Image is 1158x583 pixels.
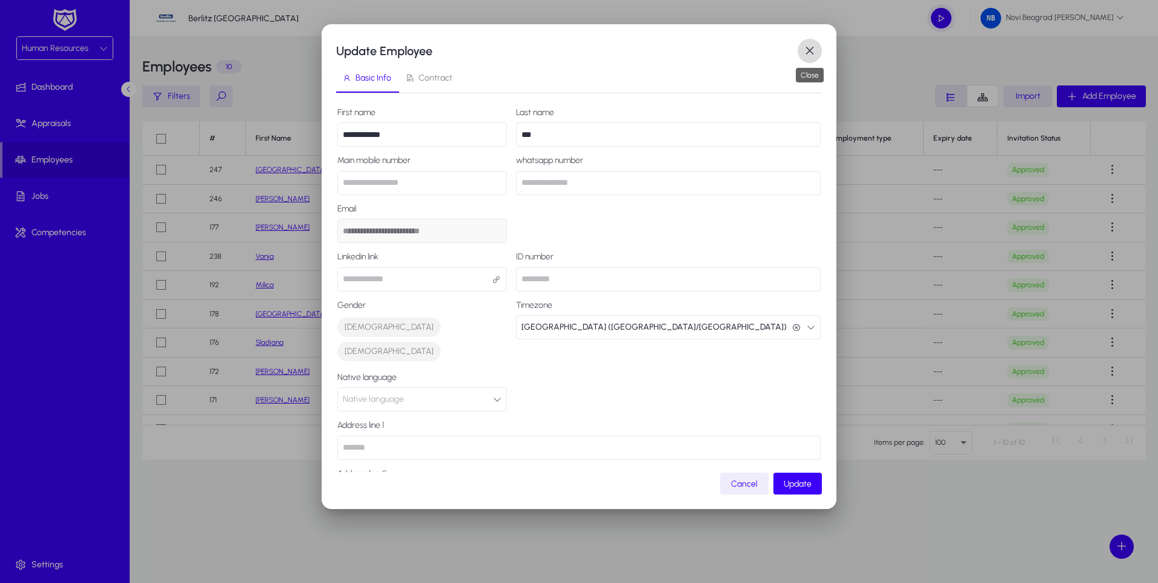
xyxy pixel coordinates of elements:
[337,204,507,214] label: Email
[516,252,821,262] label: ID number
[345,345,434,358] span: [DEMOGRAPHIC_DATA]
[337,469,821,479] label: Address line 2
[516,301,821,310] label: Timezone
[337,252,507,262] label: Linkedin link
[337,156,507,165] label: Main mobile number
[337,315,507,364] mat-chip-listbox: Gender selection
[521,315,787,339] span: [GEOGRAPHIC_DATA] ([GEOGRAPHIC_DATA]/[GEOGRAPHIC_DATA])
[337,373,507,382] label: Native language
[731,479,758,489] span: Cancel
[773,473,822,495] button: Update
[356,74,391,82] span: Basic Info
[516,108,821,118] label: Last name
[337,301,507,310] label: Gender
[337,421,821,430] label: Address line 1
[720,473,769,495] button: Cancel
[796,68,824,82] div: Close
[343,387,404,411] span: Native language
[336,41,798,61] h1: Update Employee
[337,108,507,118] label: First name
[516,156,821,165] label: whatsapp number
[419,74,452,82] span: Contract
[784,479,812,489] span: Update
[345,321,434,333] span: [DEMOGRAPHIC_DATA]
